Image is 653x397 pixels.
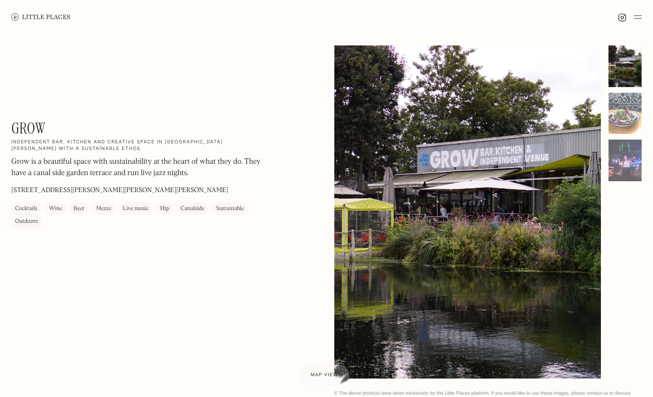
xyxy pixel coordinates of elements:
div: Cocktails [15,204,37,213]
div: Outdoors [15,217,38,226]
div: Mezze [96,204,111,213]
div: Hip [160,204,169,213]
div: Live music [123,204,149,213]
span: Map view [311,372,338,378]
h2: Independent bar, kitchen and creative space in [GEOGRAPHIC_DATA] [PERSON_NAME] with a sustainable... [11,139,267,152]
div: Canalside [180,204,205,213]
a: Map view [299,365,349,386]
div: Beer [73,204,85,213]
h1: Grow [11,119,45,137]
p: Grow is a beautiful space with sustainability at the heart of what they do. They have a canal sid... [11,156,267,179]
div: Wine [49,204,62,213]
div: Sustainable [216,204,244,213]
p: [STREET_ADDRESS][PERSON_NAME][PERSON_NAME][PERSON_NAME] [11,185,228,195]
